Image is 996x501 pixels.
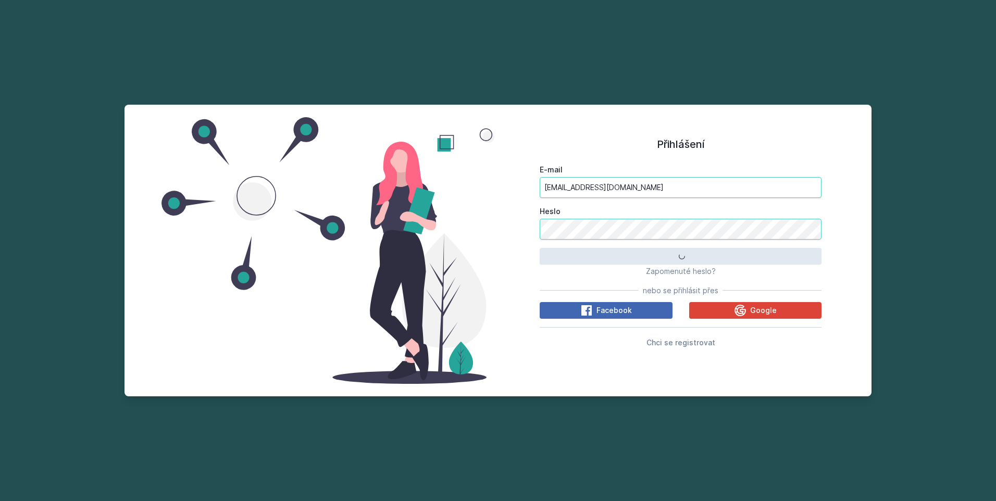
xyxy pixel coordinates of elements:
button: Google [689,302,822,319]
h1: Přihlášení [540,136,821,152]
label: E-mail [540,165,821,175]
span: Google [750,305,777,316]
span: nebo se přihlásit přes [643,285,718,296]
button: Facebook [540,302,673,319]
label: Heslo [540,206,821,217]
button: Chci se registrovat [646,336,715,348]
span: Chci se registrovat [646,338,715,347]
span: Facebook [596,305,632,316]
input: Tvoje e-mailová adresa [540,177,821,198]
button: Přihlásit se [540,248,821,265]
span: Zapomenuté heslo? [646,267,716,275]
